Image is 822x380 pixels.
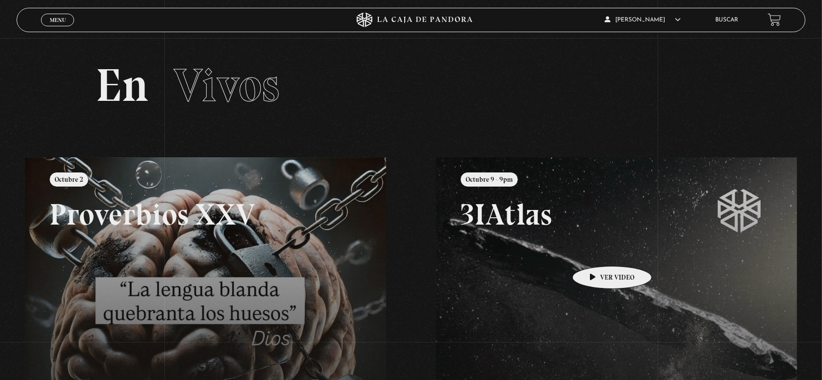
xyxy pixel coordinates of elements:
span: Vivos [174,57,280,113]
span: Cerrar [46,25,69,32]
span: [PERSON_NAME] [605,17,681,23]
span: Menu [50,17,66,23]
a: View your shopping cart [768,13,781,26]
h2: En [96,62,727,109]
a: Buscar [716,17,739,23]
